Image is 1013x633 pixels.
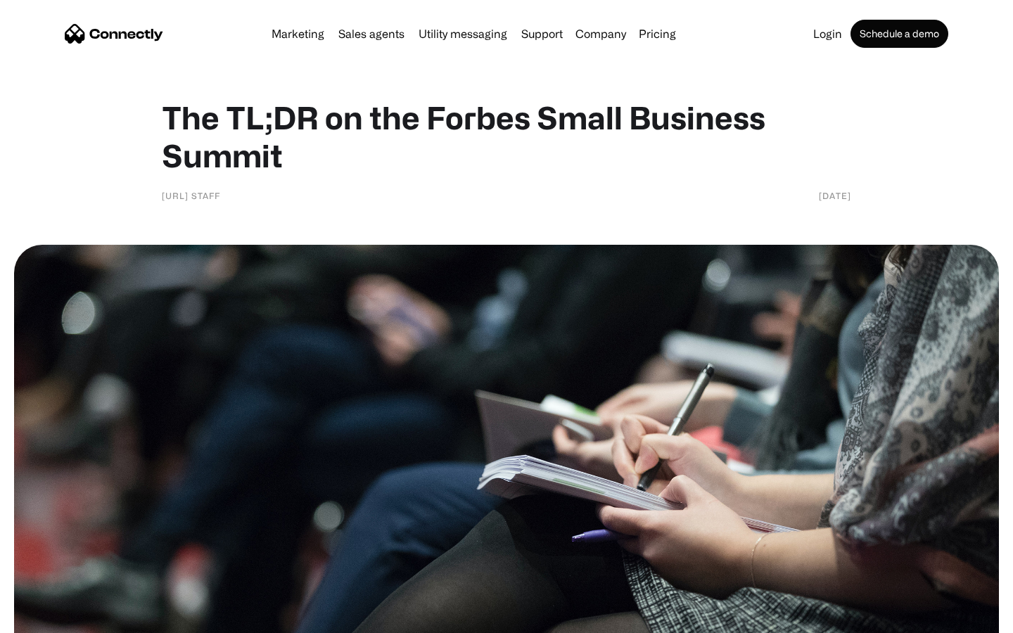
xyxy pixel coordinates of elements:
[28,608,84,628] ul: Language list
[516,28,568,39] a: Support
[14,608,84,628] aside: Language selected: English
[413,28,513,39] a: Utility messaging
[266,28,330,39] a: Marketing
[819,188,851,203] div: [DATE]
[808,28,848,39] a: Login
[571,24,630,44] div: Company
[850,20,948,48] a: Schedule a demo
[162,98,851,174] h1: The TL;DR on the Forbes Small Business Summit
[575,24,626,44] div: Company
[333,28,410,39] a: Sales agents
[633,28,682,39] a: Pricing
[162,188,220,203] div: [URL] Staff
[65,23,163,44] a: home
